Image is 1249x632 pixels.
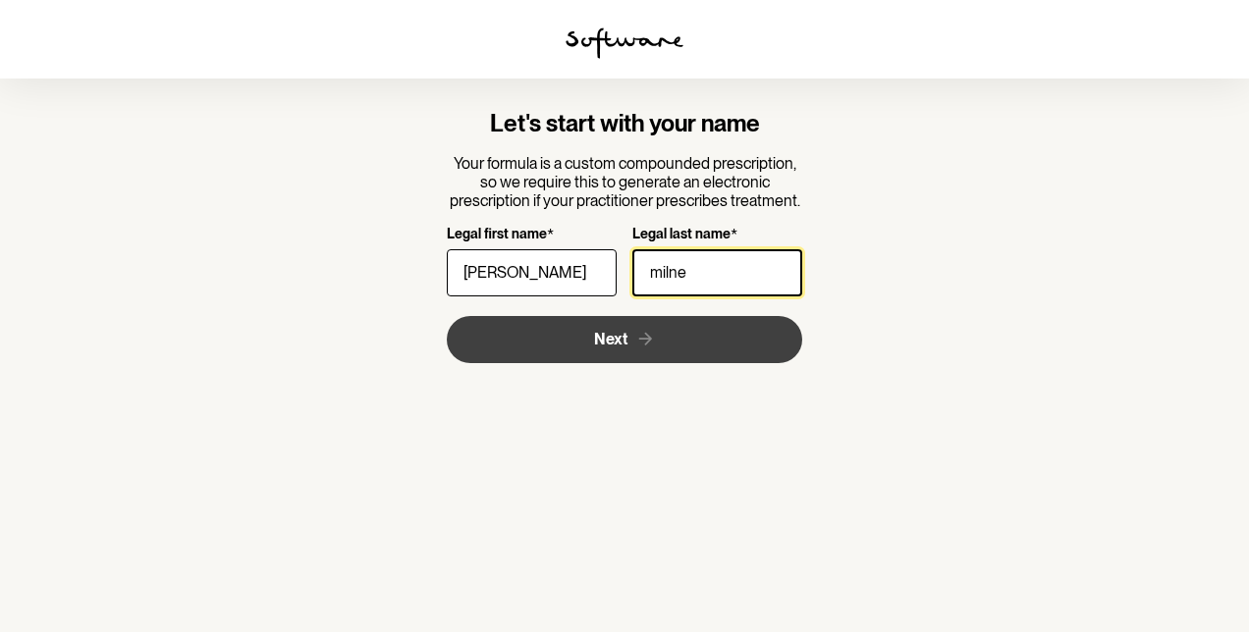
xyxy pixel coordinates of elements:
span: Next [594,330,627,348]
img: software logo [566,27,683,59]
p: Legal last name [632,226,731,244]
p: Your formula is a custom compounded prescription, so we require this to generate an electronic pr... [447,154,803,211]
button: Next [447,316,803,363]
p: Legal first name [447,226,547,244]
h4: Let's start with your name [447,110,803,138]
